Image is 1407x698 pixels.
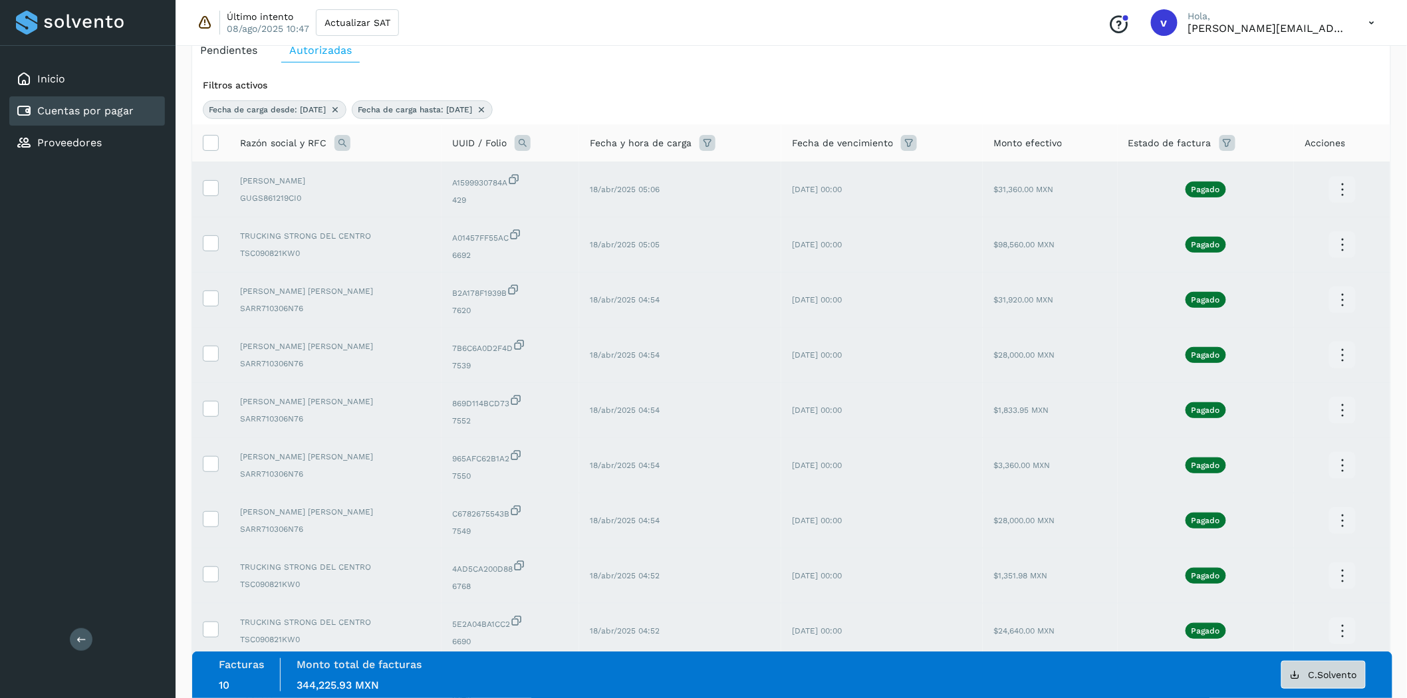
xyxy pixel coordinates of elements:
[240,506,431,518] span: [PERSON_NAME] [PERSON_NAME]
[200,44,257,57] span: Pendientes
[203,78,1380,92] div: Filtros activos
[240,285,431,297] span: [PERSON_NAME] [PERSON_NAME]
[1192,240,1220,249] p: Pagado
[240,616,431,628] span: TRUCKING STRONG DEL CENTRO
[792,516,842,525] span: [DATE] 00:00
[240,340,431,352] span: [PERSON_NAME] [PERSON_NAME]
[37,136,102,149] a: Proveedores
[452,636,569,647] span: 6690
[452,136,507,150] span: UUID / Folio
[993,185,1053,194] span: $31,360.00 MXN
[452,504,569,520] span: C6782675543B
[240,413,431,425] span: SARR710306N76
[297,679,379,691] span: 344,225.93 MXN
[1192,516,1220,525] p: Pagado
[452,173,569,189] span: A1599930784A
[240,136,326,150] span: Razón social y RFC
[1192,626,1220,636] p: Pagado
[240,451,431,463] span: [PERSON_NAME] [PERSON_NAME]
[1192,295,1220,304] p: Pagado
[219,679,229,691] span: 10
[792,461,842,470] span: [DATE] 00:00
[37,104,134,117] a: Cuentas por pagar
[590,406,660,415] span: 18/abr/2025 04:54
[240,175,431,187] span: [PERSON_NAME]
[792,626,842,636] span: [DATE] 00:00
[1192,350,1220,360] p: Pagado
[240,561,431,573] span: TRUCKING STRONG DEL CENTRO
[227,11,293,23] p: Último intento
[240,396,431,407] span: [PERSON_NAME] [PERSON_NAME]
[993,350,1055,360] span: $28,000.00 MXN
[1188,11,1348,22] p: Hola,
[240,230,431,242] span: TRUCKING STRONG DEL CENTRO
[1281,661,1366,689] button: C.Solvento
[37,72,65,85] a: Inicio
[792,295,842,304] span: [DATE] 00:00
[240,358,431,370] span: SARR710306N76
[240,192,431,204] span: GUGS861219CI0
[590,350,660,360] span: 18/abr/2025 04:54
[240,523,431,535] span: SARR710306N76
[219,658,264,671] label: Facturas
[590,185,660,194] span: 18/abr/2025 05:06
[9,96,165,126] div: Cuentas por pagar
[452,525,569,537] span: 7549
[324,18,390,27] span: Actualizar SAT
[452,559,569,575] span: 4AD5CA200D88
[452,304,569,316] span: 7620
[590,571,660,580] span: 18/abr/2025 04:52
[590,461,660,470] span: 18/abr/2025 04:54
[9,64,165,94] div: Inicio
[452,228,569,244] span: A01457FF55AC
[1192,571,1220,580] p: Pagado
[240,468,431,480] span: SARR710306N76
[1305,136,1345,150] span: Acciones
[1192,185,1220,194] p: Pagado
[240,578,431,590] span: TSC090821KW0
[452,394,569,409] span: 869D114BCD73
[590,136,692,150] span: Fecha y hora de carga
[452,470,569,482] span: 7550
[590,626,660,636] span: 18/abr/2025 04:52
[993,571,1047,580] span: $1,351.98 MXN
[1128,136,1212,150] span: Estado de factura
[590,516,660,525] span: 18/abr/2025 04:54
[792,185,842,194] span: [DATE] 00:00
[792,240,842,249] span: [DATE] 00:00
[1309,670,1357,679] span: C.Solvento
[792,350,842,360] span: [DATE] 00:00
[209,104,326,116] span: Fecha de carga desde: [DATE]
[9,128,165,158] div: Proveedores
[993,516,1055,525] span: $28,000.00 MXN
[993,626,1055,636] span: $24,640.00 MXN
[993,136,1062,150] span: Monto efectivo
[452,194,569,206] span: 429
[352,100,493,119] div: Fecha de carga hasta: 2025-04-19
[452,360,569,372] span: 7539
[289,44,352,57] span: Autorizadas
[452,415,569,427] span: 7552
[1192,461,1220,470] p: Pagado
[452,249,569,261] span: 6692
[993,461,1050,470] span: $3,360.00 MXN
[590,295,660,304] span: 18/abr/2025 04:54
[452,580,569,592] span: 6768
[240,634,431,645] span: TSC090821KW0
[590,240,660,249] span: 18/abr/2025 05:05
[1188,22,1348,35] p: victor.romero@fidum.com.mx
[316,9,399,36] button: Actualizar SAT
[297,658,422,671] label: Monto total de facturas
[1192,406,1220,415] p: Pagado
[452,449,569,465] span: 965AFC62B1A2
[452,614,569,630] span: 5E2A04BA1CC2
[792,571,842,580] span: [DATE] 00:00
[452,338,569,354] span: 7B6C6A0D2F4D
[792,136,893,150] span: Fecha de vencimiento
[240,302,431,314] span: SARR710306N76
[203,100,346,119] div: Fecha de carga desde: 2025-04-18
[240,247,431,259] span: TSC090821KW0
[792,406,842,415] span: [DATE] 00:00
[993,295,1053,304] span: $31,920.00 MXN
[993,406,1049,415] span: $1,833.95 MXN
